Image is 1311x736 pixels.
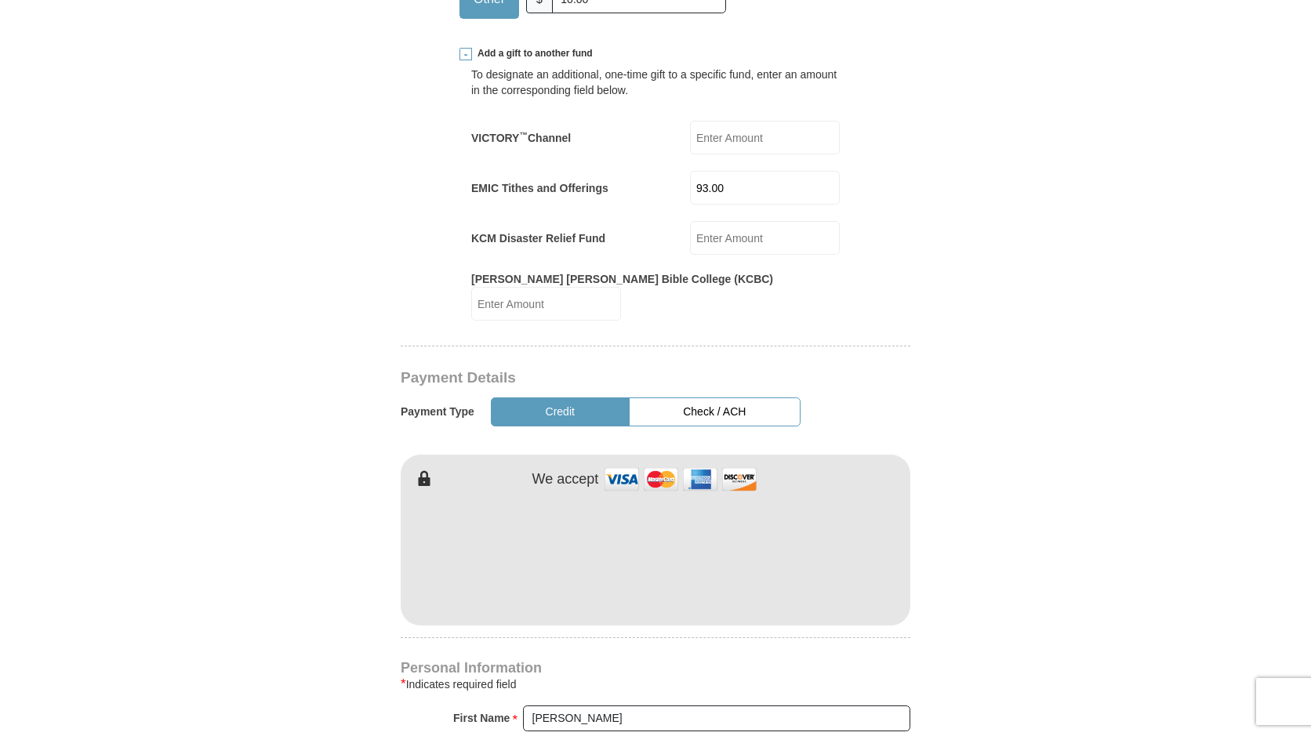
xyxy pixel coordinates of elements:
[471,67,840,98] div: To designate an additional, one-time gift to a specific fund, enter an amount in the correspondin...
[690,121,840,154] input: Enter Amount
[471,130,571,146] label: VICTORY Channel
[472,47,593,60] span: Add a gift to another fund
[602,462,759,496] img: credit cards accepted
[519,130,528,140] sup: ™
[401,405,474,419] h5: Payment Type
[491,397,630,426] button: Credit
[471,271,773,287] label: [PERSON_NAME] [PERSON_NAME] Bible College (KCBC)
[471,287,621,321] input: Enter Amount
[453,707,510,729] strong: First Name
[629,397,801,426] button: Check / ACH
[401,662,910,674] h4: Personal Information
[401,675,910,694] div: Indicates required field
[690,171,840,205] input: Enter Amount
[471,230,605,246] label: KCM Disaster Relief Fund
[401,369,801,387] h3: Payment Details
[471,180,608,196] label: EMIC Tithes and Offerings
[690,221,840,255] input: Enter Amount
[532,471,599,488] h4: We accept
